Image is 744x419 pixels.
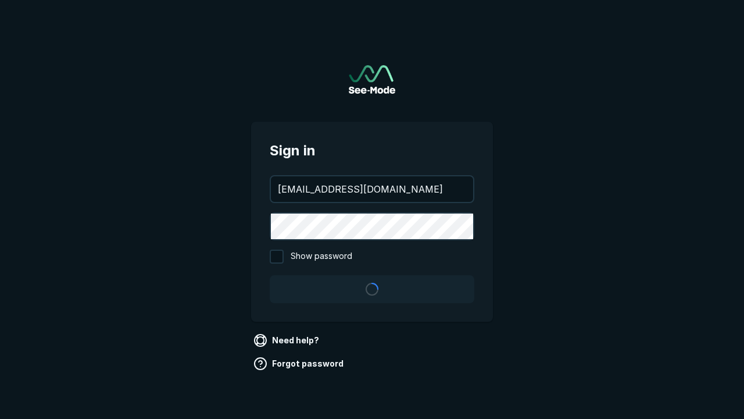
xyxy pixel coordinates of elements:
span: Show password [291,250,352,264]
a: Forgot password [251,354,348,373]
img: See-Mode Logo [349,65,395,94]
a: Need help? [251,331,324,350]
a: Go to sign in [349,65,395,94]
input: your@email.com [271,176,473,202]
span: Sign in [270,140,474,161]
